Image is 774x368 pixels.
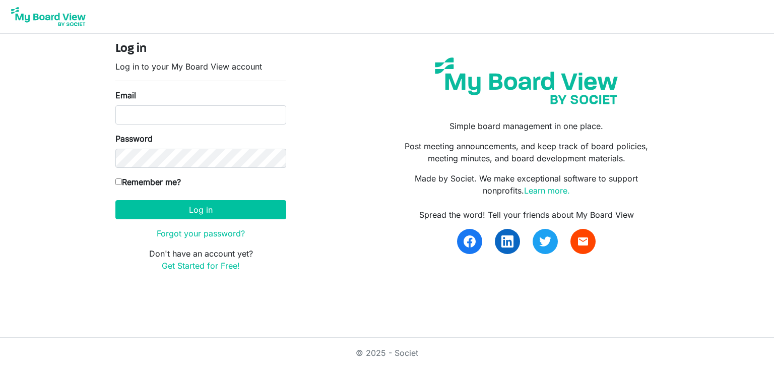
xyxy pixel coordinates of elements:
[395,120,659,132] p: Simple board management in one place.
[115,178,122,185] input: Remember me?
[501,235,513,248] img: linkedin.svg
[115,133,153,145] label: Password
[356,348,418,358] a: © 2025 - Societ
[427,50,625,112] img: my-board-view-societ.svg
[162,261,240,271] a: Get Started for Free!
[115,42,286,56] h4: Log in
[115,89,136,101] label: Email
[539,235,551,248] img: twitter.svg
[570,229,596,254] a: email
[157,228,245,238] a: Forgot your password?
[8,4,89,29] img: My Board View Logo
[395,140,659,164] p: Post meeting announcements, and keep track of board policies, meeting minutes, and board developm...
[464,235,476,248] img: facebook.svg
[115,176,181,188] label: Remember me?
[115,60,286,73] p: Log in to your My Board View account
[115,248,286,272] p: Don't have an account yet?
[524,186,570,196] a: Learn more.
[395,172,659,197] p: Made by Societ. We make exceptional software to support nonprofits.
[395,209,659,221] div: Spread the word! Tell your friends about My Board View
[115,200,286,219] button: Log in
[577,235,589,248] span: email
